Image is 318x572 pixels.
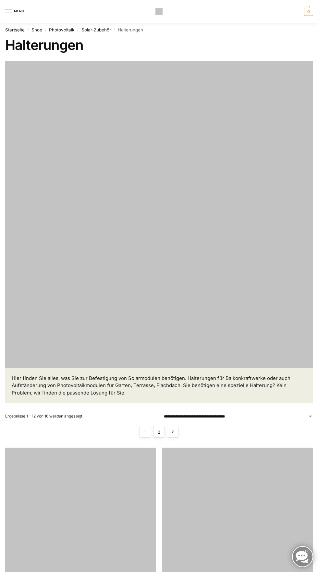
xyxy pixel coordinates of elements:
nav: Cart contents [302,7,313,16]
span: Seite 1 [140,426,151,438]
img: Solaranlagen, Speicheranlagen und Energiesparprodukte [155,8,163,15]
button: Menu [5,6,24,16]
img: Halterungen [5,61,313,368]
a: 0 [302,7,313,16]
span: / [25,28,31,33]
span: / [42,28,49,33]
select: Shop-Reihenfolge [164,414,313,419]
a: Seite 2 [153,426,165,438]
a: Solar-Zubehör [81,27,111,32]
a: Startseite [5,27,25,32]
span: 0 [304,7,313,16]
span: / [74,28,81,33]
nav: Produkt-Seitennummerierung [5,426,313,443]
p: Hier finden Sie alles, was Sie zur Befestigung von Solarmodulen benötigen. Halterungen für Balkon... [12,375,306,396]
a: Shop [31,27,42,32]
h1: Halterungen [5,37,313,53]
p: Ergebnisse 1 – 12 von 16 werden angezeigt [5,413,157,419]
a: Photovoltaik [49,27,74,32]
a: → [167,426,178,438]
nav: Breadcrumb [5,23,313,37]
span: / [111,28,118,33]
